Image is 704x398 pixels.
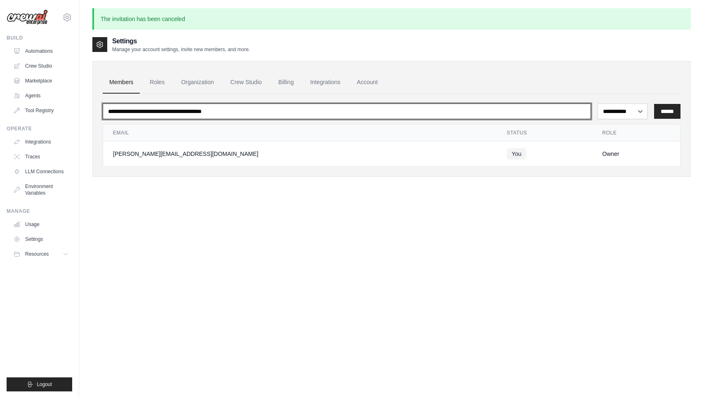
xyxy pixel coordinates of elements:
[350,71,384,94] a: Account
[304,71,347,94] a: Integrations
[103,71,140,94] a: Members
[112,46,250,53] p: Manage your account settings, invite new members, and more.
[272,71,300,94] a: Billing
[174,71,220,94] a: Organization
[10,218,72,231] a: Usage
[592,125,680,141] th: Role
[602,150,670,158] div: Owner
[10,104,72,117] a: Tool Registry
[224,71,268,94] a: Crew Studio
[7,125,72,132] div: Operate
[10,59,72,73] a: Crew Studio
[10,74,72,87] a: Marketplace
[10,247,72,261] button: Resources
[10,180,72,200] a: Environment Variables
[7,35,72,41] div: Build
[10,233,72,246] a: Settings
[25,251,49,257] span: Resources
[10,45,72,58] a: Automations
[103,125,497,141] th: Email
[497,125,593,141] th: Status
[143,71,171,94] a: Roles
[113,150,487,158] div: [PERSON_NAME][EMAIL_ADDRESS][DOMAIN_NAME]
[7,9,48,25] img: Logo
[10,89,72,102] a: Agents
[507,148,527,160] span: You
[112,36,250,46] h2: Settings
[37,381,52,388] span: Logout
[7,208,72,214] div: Manage
[10,165,72,178] a: LLM Connections
[10,150,72,163] a: Traces
[10,135,72,148] a: Integrations
[92,8,691,30] p: The invitation has been canceled
[7,377,72,391] button: Logout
